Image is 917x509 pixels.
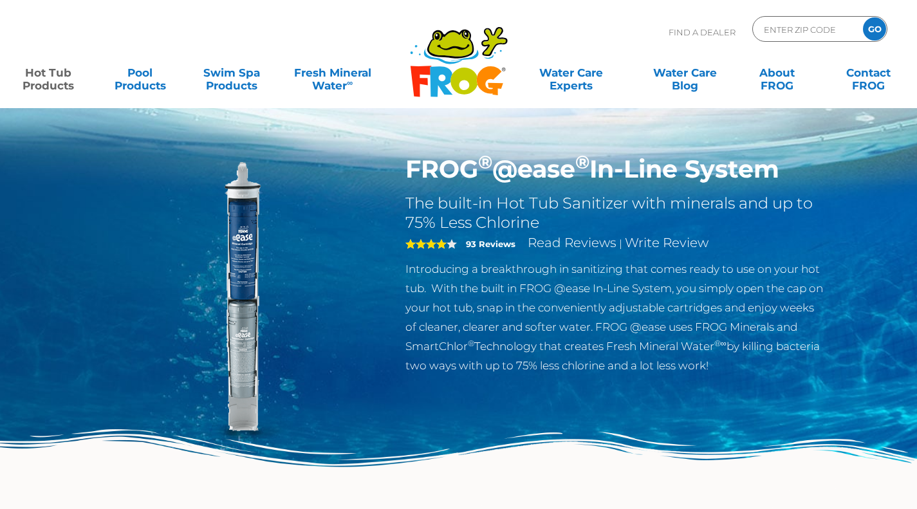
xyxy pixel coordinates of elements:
h1: FROG @ease In-Line System [405,154,826,184]
a: Water CareExperts [514,60,629,86]
span: | [619,237,622,250]
a: Water CareBlog [649,60,721,86]
sup: ® [575,151,589,173]
a: Swim SpaProducts [196,60,268,86]
span: 4 [405,239,447,249]
a: AboutFROG [741,60,813,86]
sup: ∞ [347,78,353,88]
a: ContactFROG [833,60,904,86]
input: Zip Code Form [763,20,849,39]
img: inline-system.png [92,154,387,449]
p: Introducing a breakthrough in sanitizing that comes ready to use on your hot tub. With the built ... [405,259,826,375]
sup: ® [468,338,474,348]
a: Write Review [625,235,709,250]
a: Fresh MineralWater∞ [288,60,377,86]
strong: 93 Reviews [466,239,515,249]
sup: ®∞ [714,338,727,348]
a: Hot TubProducts [13,60,84,86]
p: Find A Dealer [669,16,736,48]
h2: The built-in Hot Tub Sanitizer with minerals and up to 75% Less Chlorine [405,194,826,232]
a: PoolProducts [104,60,176,86]
sup: ® [478,151,492,173]
input: GO [863,17,886,41]
a: Read Reviews [528,235,616,250]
